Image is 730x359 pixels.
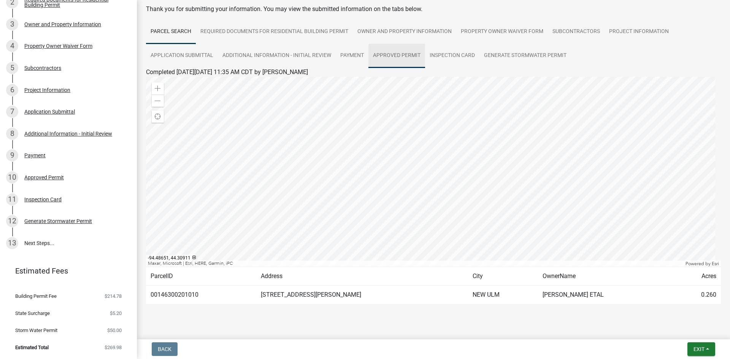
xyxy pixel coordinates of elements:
[336,44,368,68] a: Payment
[687,342,715,356] button: Exit
[24,197,62,202] div: Inspection Card
[468,267,538,286] td: City
[456,20,548,44] a: Property Owner Waiver Form
[146,44,218,68] a: Application Submittal
[15,345,49,350] span: Estimated Total
[152,111,164,123] div: Find my location
[158,346,171,352] span: Back
[146,267,256,286] td: ParcelID
[107,328,122,333] span: $50.00
[15,328,57,333] span: Storm Water Permit
[605,20,673,44] a: Project Information
[146,261,684,267] div: Maxar, Microsoft | Esri, HERE, Garmin, iPC
[6,149,18,161] div: 9
[24,153,46,158] div: Payment
[6,215,18,227] div: 12
[105,294,122,299] span: $214.78
[152,95,164,107] div: Zoom out
[712,261,719,266] a: Esri
[538,267,674,286] td: OwnerName
[6,263,125,278] a: Estimated Fees
[6,40,18,52] div: 4
[24,22,101,27] div: Owner and Property Information
[6,237,18,249] div: 13
[152,342,178,356] button: Back
[24,87,70,93] div: Project Information
[146,68,308,76] span: Completed [DATE][DATE] 11:35 AM CDT by [PERSON_NAME]
[6,193,18,206] div: 11
[15,294,57,299] span: Building Permit Fee
[218,44,336,68] a: Additional Information - Initial Review
[674,286,721,304] td: 0.260
[146,20,196,44] a: Parcel search
[538,286,674,304] td: [PERSON_NAME] ETAL
[152,82,164,95] div: Zoom in
[6,128,18,140] div: 8
[24,131,112,136] div: Additional Information - Initial Review
[674,267,721,286] td: Acres
[684,261,721,267] div: Powered by
[693,346,705,352] span: Exit
[6,106,18,118] div: 7
[256,286,468,304] td: [STREET_ADDRESS][PERSON_NAME]
[24,65,61,71] div: Subcontractors
[6,18,18,30] div: 3
[146,5,721,14] div: Thank you for submitting your information. You may view the submitted information on the tabs below.
[425,44,479,68] a: Inspection Card
[15,311,50,316] span: State Surcharge
[24,43,92,49] div: Property Owner Waiver Form
[24,218,92,224] div: Generate Stormwater Permit
[6,171,18,183] div: 10
[146,286,256,304] td: 00146300201010
[6,84,18,96] div: 6
[24,175,64,180] div: Approved Permit
[353,20,456,44] a: Owner and Property Information
[196,20,353,44] a: Required Documents for Residential Building Permit
[256,267,468,286] td: Address
[105,345,122,350] span: $269.98
[468,286,538,304] td: NEW ULM
[368,44,425,68] a: Approved Permit
[479,44,571,68] a: Generate Stormwater Permit
[110,311,122,316] span: $5.20
[6,62,18,74] div: 5
[24,109,75,114] div: Application Submittal
[548,20,605,44] a: Subcontractors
